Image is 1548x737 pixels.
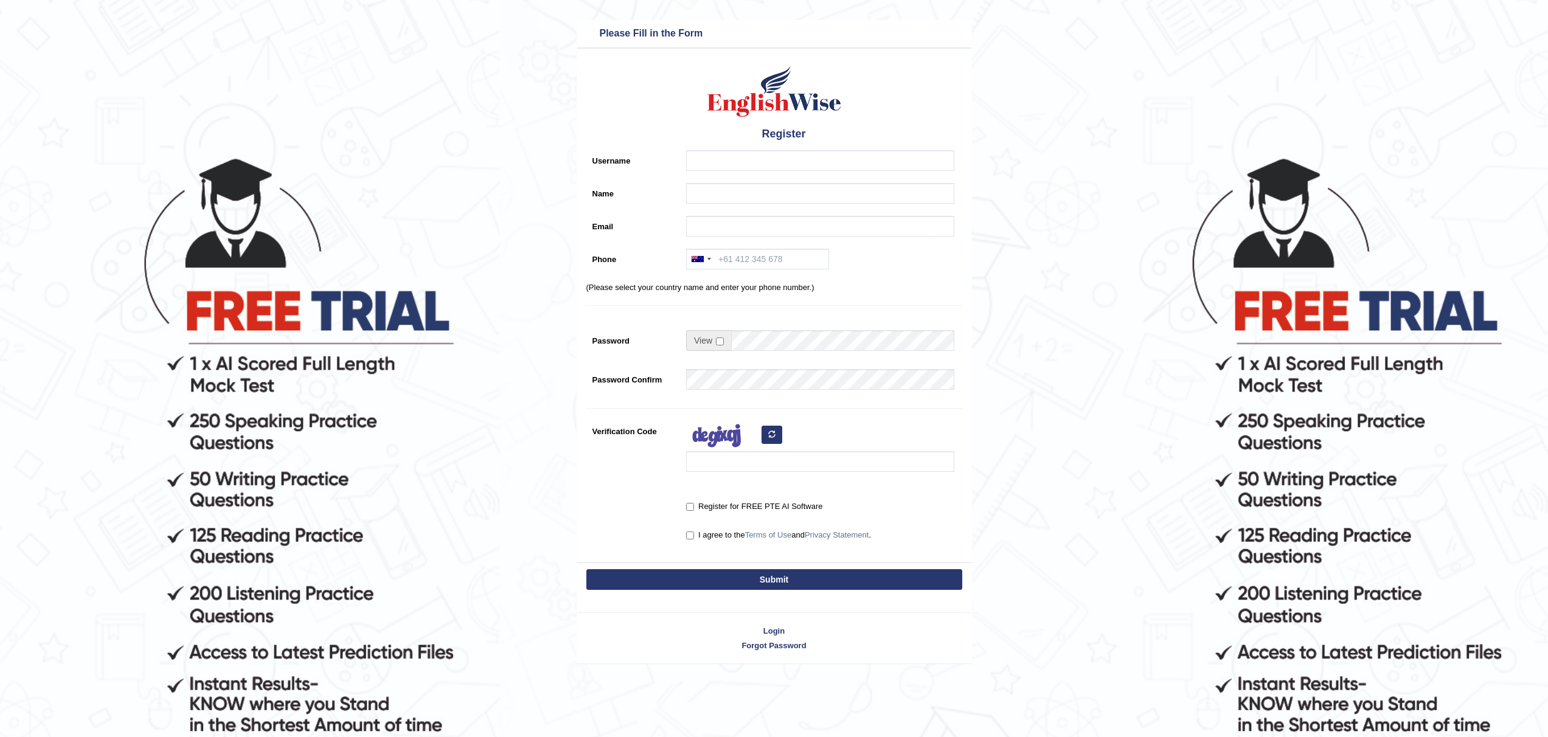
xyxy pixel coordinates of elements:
a: Login [577,625,971,637]
input: +61 412 345 678 [686,249,829,269]
a: Forgot Password [577,640,971,651]
label: Password Confirm [586,369,681,386]
h3: Please Fill in the Form [580,24,968,44]
label: Register for FREE PTE AI Software [686,500,822,513]
input: Register for FREE PTE AI Software [686,503,694,511]
img: Logo of English Wise create a new account for intelligent practice with AI [705,64,844,119]
div: Australia: +61 [687,249,715,269]
h4: Register [586,125,962,144]
label: Verification Code [586,421,681,437]
input: I agree to theTerms of UseandPrivacy Statement. [686,531,694,539]
a: Privacy Statement [805,530,869,539]
button: Submit [586,569,962,590]
input: Show/Hide Password [716,337,724,345]
label: Email [586,216,681,232]
label: Name [586,183,681,199]
label: Username [586,150,681,167]
p: (Please select your country name and enter your phone number.) [586,282,962,293]
label: I agree to the and . [686,529,871,541]
label: Password [586,330,681,347]
a: Terms of Use [745,530,792,539]
label: Phone [586,249,681,265]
